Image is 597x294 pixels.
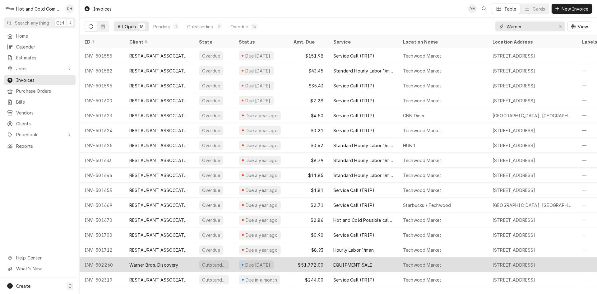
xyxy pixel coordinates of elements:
[333,187,374,194] div: Service Call (TRIP)
[6,4,14,13] div: Hot and Cold Commercial Kitchens, Inc.'s Avatar
[403,53,441,59] div: Techwood Market
[403,247,441,253] div: Techwood Market
[129,68,189,74] div: RESTAURANT ASSOCIATES / Warner
[201,97,221,104] div: Overdue
[16,254,72,261] span: Help Center
[289,63,328,78] div: $43.45
[403,217,441,223] div: Techwood Market
[245,172,278,179] div: Due a year ago
[68,283,72,289] span: C
[493,247,535,253] div: [STREET_ADDRESS]
[333,157,393,164] div: Standard Hourly Labor 1/man
[16,110,72,116] span: Vendors
[129,277,189,283] div: RESTAURANT ASSOCIATES / Warner
[493,187,535,194] div: [STREET_ADDRESS]
[201,232,221,238] div: Overdue
[80,212,124,227] div: INV-501670
[129,157,189,164] div: RESTAURANT ASSOCIATES / Warner
[69,20,72,26] span: K
[333,262,372,268] div: EQUIPMENT SALE
[129,172,189,179] div: RESTAURANT ASSOCIATES / Warner
[333,39,392,45] div: Service
[289,198,328,212] div: $2.71
[65,4,74,13] div: Daryl Harris's Avatar
[333,217,393,223] div: Hot and Cold Possible call Back
[403,127,441,134] div: Techwood Market
[4,264,76,274] a: Go to What's New
[252,23,257,30] div: 14
[333,277,374,283] div: Service Call (TRIP)
[555,21,565,31] button: Erase input
[333,68,393,74] div: Standard Hourly Labor 1/man
[16,33,72,39] span: Home
[129,53,189,59] div: RESTAURANT ASSOCIATES / Warner
[16,88,72,94] span: Purchase Orders
[289,93,328,108] div: $2.28
[201,82,221,89] div: Overdue
[201,127,221,134] div: Overdue
[493,112,572,119] div: [GEOGRAPHIC_DATA], [GEOGRAPHIC_DATA]
[289,242,328,257] div: $8.93
[4,53,76,63] a: Estimates
[333,232,374,238] div: Service Call (TRIP)
[289,138,328,153] div: $0.62
[217,23,221,30] div: 2
[201,217,221,223] div: Overdue
[230,23,248,30] div: Overdue
[129,247,189,253] div: RESTAURANT ASSOCIATES / Warner
[245,247,278,253] div: Due a year ago
[80,48,124,63] div: INV-501555
[201,202,221,208] div: Overdue
[333,247,374,253] div: Hourly Labor 1/man
[289,257,328,272] div: $51,772.00
[16,265,72,272] span: What's New
[479,4,489,14] button: Open search
[80,138,124,153] div: INV-501625
[16,6,62,12] div: Hot and Cold Commercial Kitchens, Inc.
[403,97,441,104] div: Techwood Market
[80,227,124,242] div: INV-501700
[245,202,278,208] div: Due a year ago
[403,68,441,74] div: Techwood Market
[174,23,178,30] div: 0
[289,212,328,227] div: $2.86
[333,172,393,179] div: Standard Hourly Labor 1/man
[85,39,118,45] div: ID
[333,53,374,59] div: Service Call (TRIP)
[129,97,189,104] div: RESTAURANT ASSOCIATES / Warner
[129,82,189,89] div: RESTAURANT ASSOCIATES / Warner
[16,143,72,149] span: Reports
[576,23,589,30] span: View
[4,75,76,85] a: Invoices
[245,112,278,119] div: Due a year ago
[16,99,72,105] span: Bills
[333,127,374,134] div: Service Call (TRIP)
[403,187,441,194] div: Techwood Market
[403,112,424,119] div: CNN Diner
[245,53,271,59] div: Due [DATE]
[493,172,535,179] div: [STREET_ADDRESS]
[403,277,441,283] div: Techwood Market
[129,127,189,134] div: RESTAURANT ASSOCIATES / Warner
[239,39,282,45] div: Status
[493,127,535,134] div: [STREET_ADDRESS]
[403,202,451,208] div: Starbucks / Techwood
[333,142,393,149] div: Standard Hourly Labor 1/man
[118,23,136,30] div: All Open
[294,39,322,45] div: Amt. Due
[4,63,76,74] a: Go to Jobs
[4,141,76,151] a: Reports
[201,157,221,164] div: Overdue
[567,21,592,31] button: View
[289,168,328,183] div: $11.85
[16,283,30,289] span: Create
[80,63,124,78] div: INV-501582
[201,262,226,268] div: Outstanding
[4,17,76,28] button: Search anythingCtrlK
[201,172,221,179] div: Overdue
[80,108,124,123] div: INV-501623
[289,183,328,198] div: $1.81
[15,20,49,26] span: Search anything
[560,6,590,12] span: New Invoice
[4,119,76,129] a: Clients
